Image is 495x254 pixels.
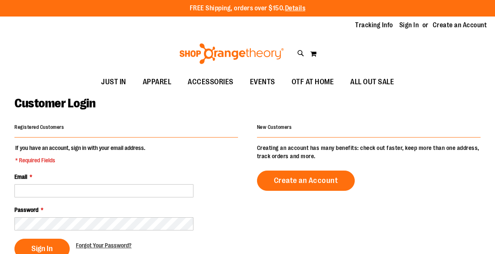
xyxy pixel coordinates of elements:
[15,156,145,164] span: * Required Fields
[190,4,306,13] p: FREE Shipping, orders over $150.
[76,242,132,249] span: Forgot Your Password?
[292,73,334,91] span: OTF AT HOME
[14,207,38,213] span: Password
[257,124,292,130] strong: New Customers
[143,73,172,91] span: APPAREL
[14,96,95,110] span: Customer Login
[178,43,285,64] img: Shop Orangetheory
[350,73,394,91] span: ALL OUT SALE
[433,21,487,30] a: Create an Account
[14,124,64,130] strong: Registered Customers
[355,21,393,30] a: Tracking Info
[101,73,126,91] span: JUST IN
[257,171,355,191] a: Create an Account
[274,176,338,185] span: Create an Account
[285,5,306,12] a: Details
[250,73,275,91] span: EVENTS
[31,244,53,253] span: Sign In
[257,144,481,160] p: Creating an account has many benefits: check out faster, keep more than one address, track orders...
[188,73,233,91] span: ACCESSORIES
[76,241,132,249] a: Forgot Your Password?
[399,21,419,30] a: Sign In
[14,144,146,164] legend: If you have an account, sign in with your email address.
[14,173,27,180] span: Email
